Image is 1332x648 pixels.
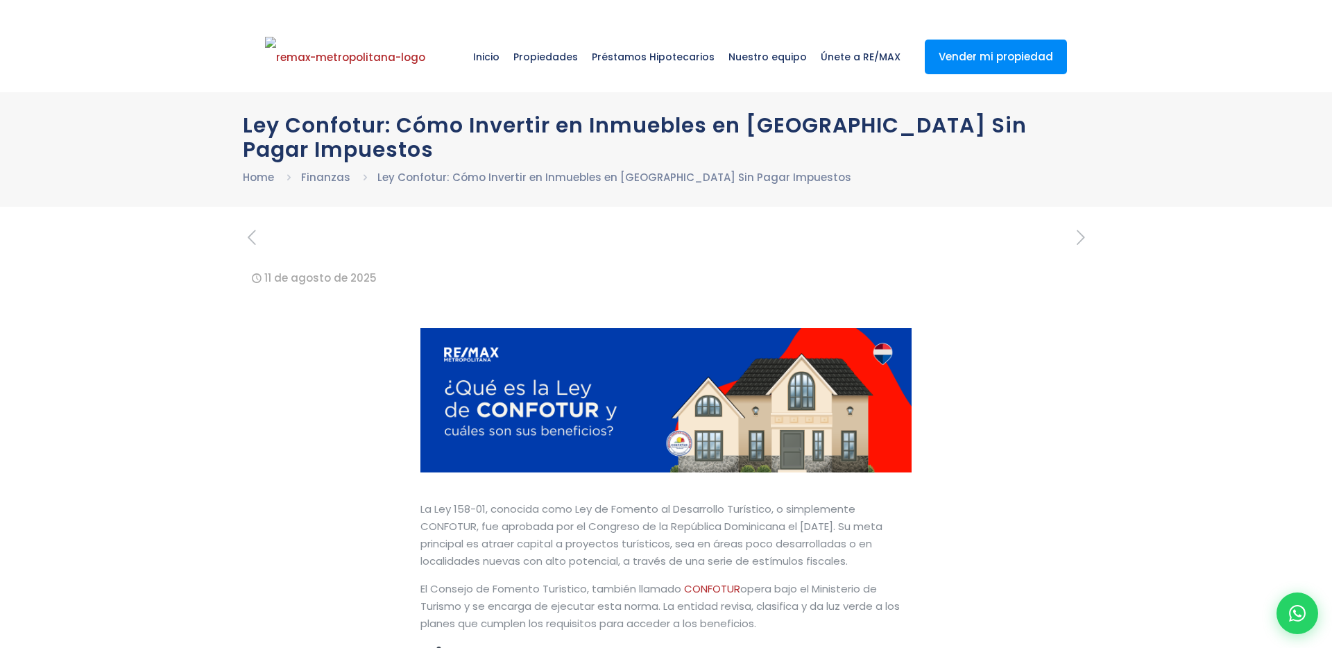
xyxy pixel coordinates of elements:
span: Préstamos Hipotecarios [585,36,721,78]
a: Vender mi propiedad [925,40,1067,74]
img: remax-metropolitana-logo [265,37,425,78]
a: RE/MAX Metropolitana [265,22,425,92]
span: Únete a RE/MAX [814,36,907,78]
i: next post [1072,225,1089,250]
a: Inicio [466,22,506,92]
a: Únete a RE/MAX [814,22,907,92]
i: previous post [243,225,260,250]
span: Propiedades [506,36,585,78]
a: next post [1072,228,1089,248]
a: Ley Confotur: Cómo Invertir en Inmuebles en [GEOGRAPHIC_DATA] Sin Pagar Impuestos [377,170,851,185]
span: Nuestro equipo [721,36,814,78]
a: Nuestro equipo [721,22,814,92]
span: CONFOTUR [684,581,740,596]
a: Propiedades [506,22,585,92]
h1: Ley Confotur: Cómo Invertir en Inmuebles en [GEOGRAPHIC_DATA] Sin Pagar Impuestos [243,113,1089,162]
span: Inicio [466,36,506,78]
img: Gráfico de una propiedad en venta exenta de impuestos por ley confotur [420,328,912,472]
time: 11 de agosto de 2025 [264,271,377,285]
a: CONFOTUR [681,581,740,596]
span: La Ley 158-01, conocida como Ley de Fomento al Desarrollo Turístico, o simplemente CONFOTUR, fue ... [420,502,882,568]
span: El Consejo de Fomento Turístico, también llamado [420,581,681,596]
span: opera bajo el Ministerio de Turismo y se encarga de ejecutar esta norma. La entidad revisa, clasi... [420,581,900,631]
a: previous post [243,228,260,248]
a: Finanzas [301,170,350,185]
a: Home [243,170,274,185]
a: Préstamos Hipotecarios [585,22,721,92]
